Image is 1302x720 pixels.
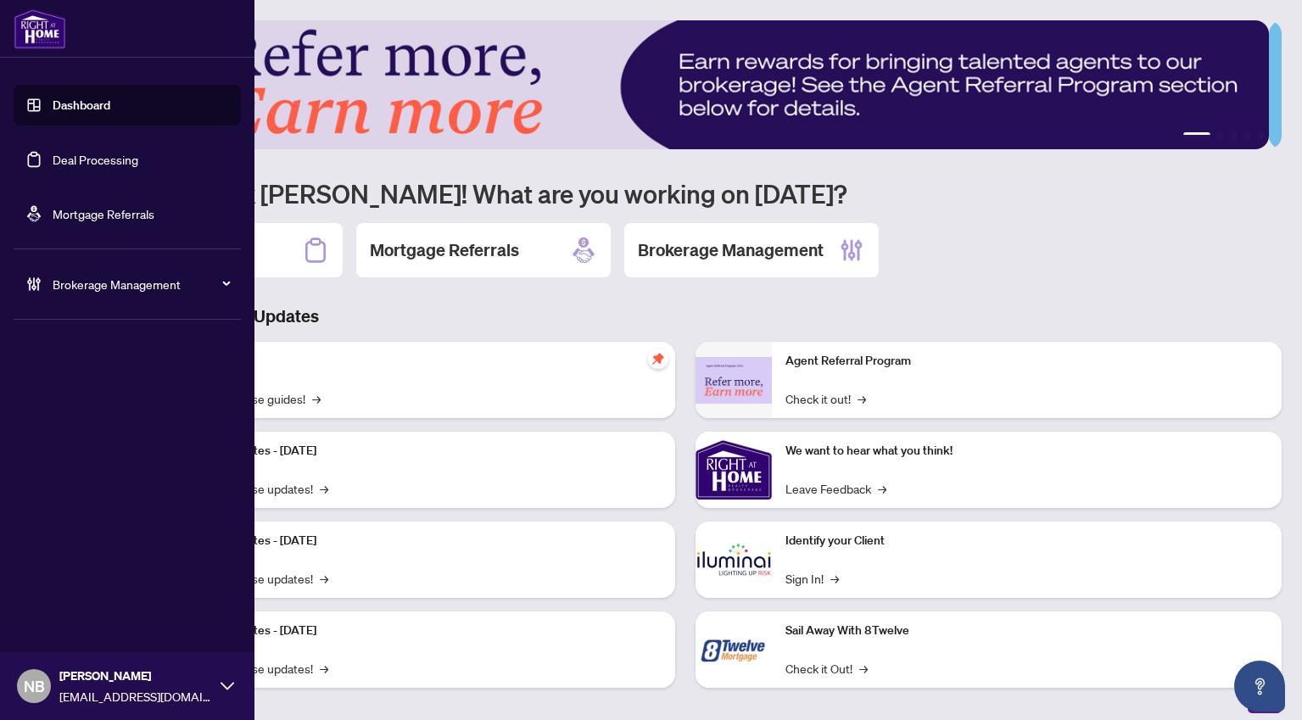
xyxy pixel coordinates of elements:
button: 2 [1217,132,1224,139]
button: Open asap [1234,661,1285,712]
h2: Mortgage Referrals [370,238,519,262]
p: Sail Away With 8Twelve [785,622,1269,640]
p: We want to hear what you think! [785,442,1269,460]
button: 5 [1258,132,1265,139]
img: Identify your Client [696,522,772,598]
button: 1 [1183,132,1210,139]
span: → [830,569,839,588]
span: → [320,569,328,588]
p: Agent Referral Program [785,352,1269,371]
a: Deal Processing [53,152,138,167]
img: logo [14,8,66,49]
a: Dashboard [53,98,110,113]
span: → [858,389,866,408]
span: [EMAIL_ADDRESS][DOMAIN_NAME] [59,687,212,706]
a: Check it Out!→ [785,659,868,678]
p: Platform Updates - [DATE] [178,442,662,460]
h1: Welcome back [PERSON_NAME]! What are you working on [DATE]? [88,177,1282,209]
a: Leave Feedback→ [785,479,886,498]
p: Self-Help [178,352,662,371]
p: Platform Updates - [DATE] [178,622,662,640]
span: NB [24,674,45,698]
span: pushpin [648,349,668,369]
h2: Brokerage Management [638,238,824,262]
h3: Brokerage & Industry Updates [88,304,1282,328]
img: Slide 0 [88,20,1269,149]
button: 4 [1244,132,1251,139]
span: → [859,659,868,678]
span: → [878,479,886,498]
span: → [320,479,328,498]
a: Check it out!→ [785,389,866,408]
span: [PERSON_NAME] [59,667,212,685]
span: → [320,659,328,678]
button: 3 [1231,132,1238,139]
p: Identify your Client [785,532,1269,550]
img: We want to hear what you think! [696,432,772,508]
img: Agent Referral Program [696,357,772,404]
a: Sign In!→ [785,569,839,588]
img: Sail Away With 8Twelve [696,611,772,688]
p: Platform Updates - [DATE] [178,532,662,550]
a: Mortgage Referrals [53,206,154,221]
span: → [312,389,321,408]
span: Brokerage Management [53,275,229,293]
